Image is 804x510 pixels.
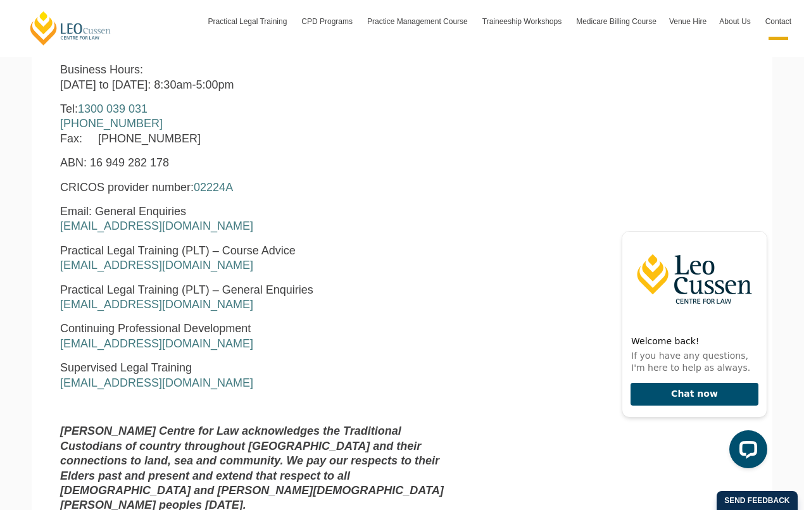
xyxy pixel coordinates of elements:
iframe: LiveChat chat widget [612,208,772,478]
a: [PHONE_NUMBER] [60,117,163,130]
a: 1300 039 031 [78,103,148,115]
p: Tel: Fax: [PHONE_NUMBER] [60,102,451,146]
p: Email: General Enquiries [60,204,451,234]
p: Continuing Professional Development [60,321,451,351]
p: Practical Legal Training (PLT) – Course Advice [60,244,451,273]
a: [EMAIL_ADDRESS][DOMAIN_NAME] [60,376,253,389]
a: Medicare Billing Course [570,3,663,40]
a: Practice Management Course [361,3,476,40]
a: Venue Hire [663,3,713,40]
a: CPD Programs [295,3,361,40]
a: Practical Legal Training [202,3,296,40]
a: [EMAIL_ADDRESS][DOMAIN_NAME] [60,337,253,350]
p: ABN: 16 949 282 178 [60,156,451,170]
a: [EMAIL_ADDRESS][DOMAIN_NAME] [60,259,253,271]
a: [EMAIL_ADDRESS][DOMAIN_NAME] [60,298,253,311]
a: Traineeship Workshops [476,3,570,40]
p: Business Hours: [DATE] to [DATE]: 8:30am-5:00pm [60,63,451,92]
a: [EMAIL_ADDRESS][DOMAIN_NAME] [60,220,253,232]
a: 02224A [194,181,233,194]
a: Contact [759,3,798,40]
span: Practical Legal Training (PLT) – General Enquiries [60,283,313,296]
p: CRICOS provider number: [60,180,451,195]
a: About Us [713,3,758,40]
p: Supervised Legal Training [60,361,451,390]
a: [PERSON_NAME] Centre for Law [28,10,113,46]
